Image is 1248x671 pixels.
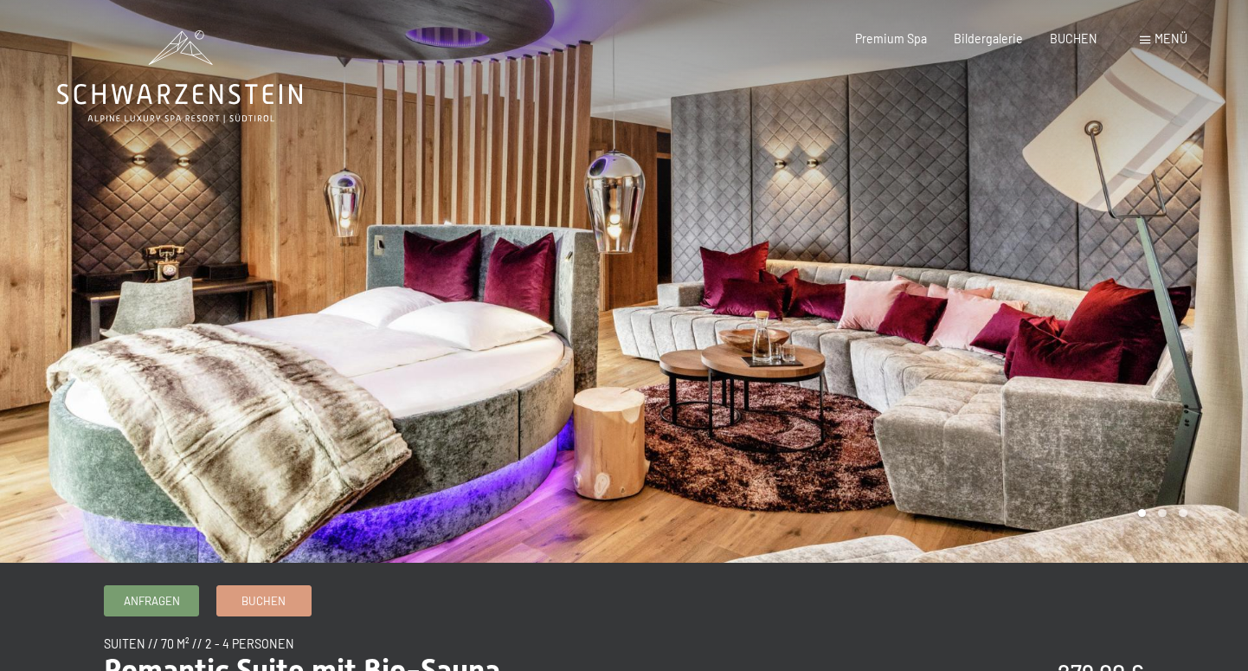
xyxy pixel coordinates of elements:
[124,593,180,609] span: Anfragen
[855,31,927,46] a: Premium Spa
[954,31,1023,46] a: Bildergalerie
[241,593,286,609] span: Buchen
[104,636,294,651] span: Suiten // 70 m² // 2 - 4 Personen
[217,586,311,615] a: Buchen
[105,586,198,615] a: Anfragen
[1050,31,1097,46] a: BUCHEN
[1155,31,1187,46] span: Menü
